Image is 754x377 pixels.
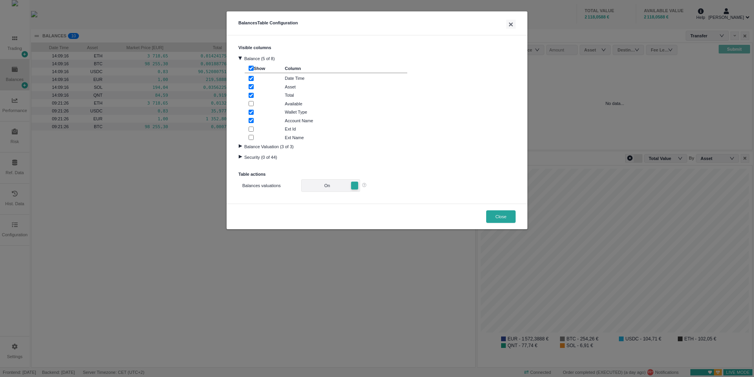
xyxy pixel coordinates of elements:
div: Account Name [275,118,407,124]
div: Total [275,92,407,99]
div: Column [275,65,407,72]
button: Close [486,210,516,223]
div: Security (0 of 44) [238,151,516,162]
div: Available [275,101,407,107]
div: Date Time [275,75,407,82]
label: Balances valuations [242,181,301,190]
div: Ext Name [275,134,407,141]
div: Show [249,65,275,72]
div: Balance Valuation (3 of 3) [238,141,516,151]
span: On [304,182,350,189]
div: Wallet Type [275,109,407,116]
h5: Balances Table Configuration [238,20,516,29]
h3: Table actions [238,164,516,177]
h3: Visible columns [238,45,516,50]
div: Balance (5 of 8) [238,53,516,63]
div: Asset [275,84,407,90]
button: × [506,20,516,29]
div: Ext Id [275,126,407,132]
